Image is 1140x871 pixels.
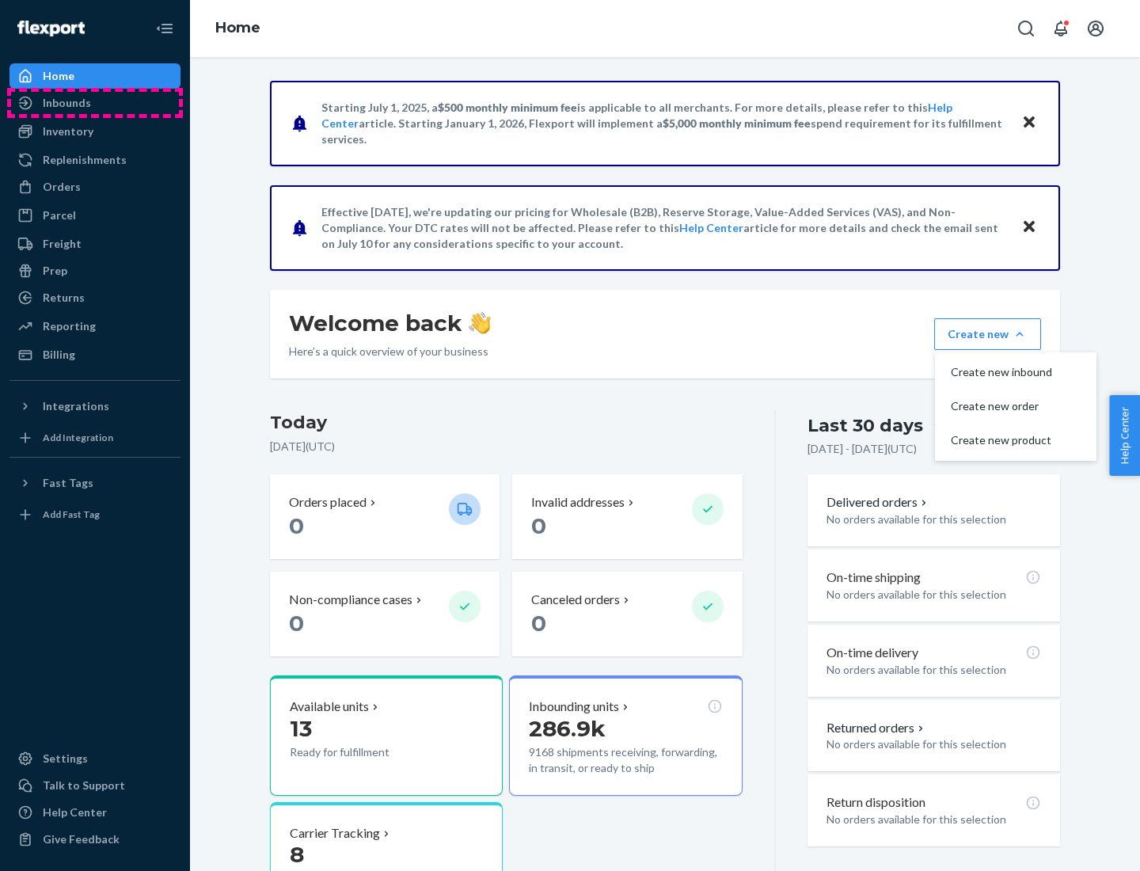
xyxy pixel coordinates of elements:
[509,675,742,796] button: Inbounding units286.9k9168 shipments receiving, forwarding, in transit, or ready to ship
[807,413,923,438] div: Last 30 days
[289,610,304,637] span: 0
[938,356,1093,390] button: Create new inbound
[951,401,1052,412] span: Create new order
[9,470,180,496] button: Fast Tags
[1010,13,1042,44] button: Open Search Box
[9,827,180,852] button: Give Feedback
[826,719,927,737] button: Returned orders
[43,95,91,111] div: Inbounds
[290,715,312,742] span: 13
[17,21,85,36] img: Flexport logo
[290,698,369,716] p: Available units
[215,19,260,36] a: Home
[9,342,180,367] a: Billing
[43,68,74,84] div: Home
[9,231,180,257] a: Freight
[938,390,1093,424] button: Create new order
[43,207,76,223] div: Parcel
[43,263,67,279] div: Prep
[289,512,304,539] span: 0
[290,744,436,760] p: Ready for fulfillment
[469,312,491,334] img: hand-wave emoji
[290,824,380,842] p: Carrier Tracking
[43,290,85,306] div: Returns
[43,778,125,793] div: Talk to Support
[43,152,127,168] div: Replenishments
[531,493,625,512] p: Invalid addresses
[289,591,412,609] p: Non-compliance cases
[43,751,88,766] div: Settings
[1080,13,1111,44] button: Open account menu
[9,174,180,200] a: Orders
[289,493,367,512] p: Orders placed
[9,314,180,339] a: Reporting
[270,675,503,796] button: Available units13Ready for fulfillment
[9,258,180,283] a: Prep
[9,773,180,798] a: Talk to Support
[149,13,180,44] button: Close Navigation
[321,204,1006,252] p: Effective [DATE], we're updating our pricing for Wholesale (B2B), Reserve Storage, Value-Added Se...
[9,203,180,228] a: Parcel
[438,101,577,114] span: $500 monthly minimum fee
[9,800,180,825] a: Help Center
[951,367,1052,378] span: Create new inbound
[529,715,606,742] span: 286.9k
[826,493,930,512] button: Delivered orders
[290,841,304,868] span: 8
[531,610,546,637] span: 0
[531,512,546,539] span: 0
[826,587,1041,603] p: No orders available for this selection
[826,512,1041,527] p: No orders available for this selection
[807,441,917,457] p: [DATE] - [DATE] ( UTC )
[9,285,180,310] a: Returns
[270,572,500,656] button: Non-compliance cases 0
[9,394,180,419] button: Integrations
[531,591,620,609] p: Canceled orders
[663,116,811,130] span: $5,000 monthly minimum fee
[679,221,743,234] a: Help Center
[512,474,742,559] button: Invalid addresses 0
[289,344,491,359] p: Here’s a quick overview of your business
[9,425,180,451] a: Add Integration
[512,572,742,656] button: Canceled orders 0
[43,347,75,363] div: Billing
[43,124,93,139] div: Inventory
[529,744,722,776] p: 9168 shipments receiving, forwarding, in transit, or ready to ship
[43,804,107,820] div: Help Center
[43,831,120,847] div: Give Feedback
[43,508,100,521] div: Add Fast Tag
[938,424,1093,458] button: Create new product
[9,90,180,116] a: Inbounds
[43,431,113,444] div: Add Integration
[9,119,180,144] a: Inventory
[951,435,1052,446] span: Create new product
[1019,112,1039,135] button: Close
[934,318,1041,350] button: Create newCreate new inboundCreate new orderCreate new product
[43,475,93,491] div: Fast Tags
[43,236,82,252] div: Freight
[43,179,81,195] div: Orders
[826,793,925,812] p: Return disposition
[826,736,1041,752] p: No orders available for this selection
[43,398,109,414] div: Integrations
[1019,216,1039,239] button: Close
[270,439,743,455] p: [DATE] ( UTC )
[529,698,619,716] p: Inbounding units
[270,410,743,435] h3: Today
[9,147,180,173] a: Replenishments
[826,644,918,662] p: On-time delivery
[9,746,180,771] a: Settings
[1109,395,1140,476] button: Help Center
[826,662,1041,678] p: No orders available for this selection
[826,569,921,587] p: On-time shipping
[826,812,1041,827] p: No orders available for this selection
[9,502,180,527] a: Add Fast Tag
[289,309,491,337] h1: Welcome back
[321,100,1006,147] p: Starting July 1, 2025, a is applicable to all merchants. For more details, please refer to this a...
[1045,13,1077,44] button: Open notifications
[9,63,180,89] a: Home
[203,6,273,51] ol: breadcrumbs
